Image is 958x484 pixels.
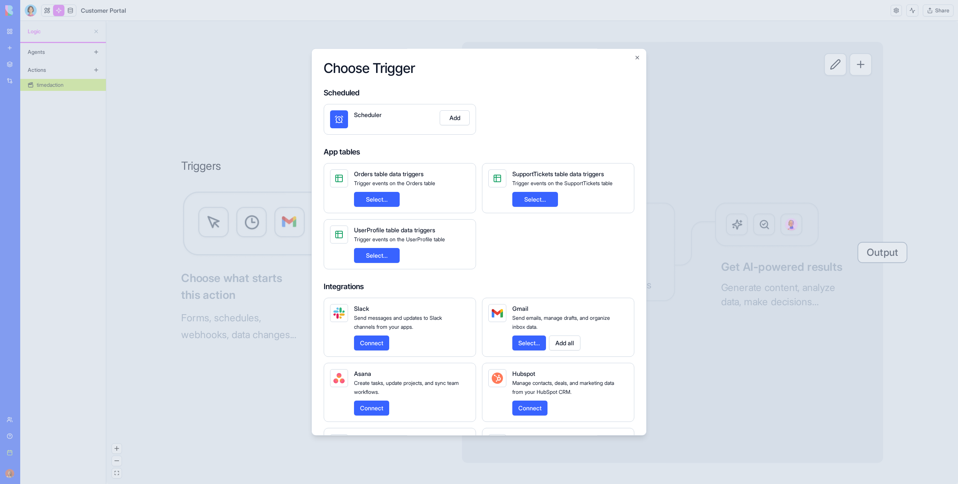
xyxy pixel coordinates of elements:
span: Create tasks, update projects, and sync team workflows. [354,380,459,395]
button: Select... [354,192,400,207]
span: Orders table data triggers [354,170,424,178]
span: Trigger events on the SupportTickets table [512,180,613,186]
span: Hubspot [512,370,535,377]
span: Send messages and updates to Slack channels from your apps. [354,315,442,330]
span: Scheduler [354,111,382,119]
button: Select... [512,336,546,350]
button: Add [440,110,470,125]
button: Connect [354,401,389,416]
h4: App tables [324,147,634,157]
span: Gmail [512,305,528,312]
span: Asana [354,370,371,377]
button: Add all [549,336,580,350]
button: Select... [354,248,400,263]
span: SupportTickets table data triggers [512,170,604,178]
h2: Choose Trigger [324,61,634,76]
h4: Integrations [324,281,634,292]
button: Connect [512,401,547,416]
button: Select... [512,192,558,207]
span: Trigger events on the Orders table [354,180,435,186]
span: Slack [354,305,369,312]
span: UserProfile table data triggers [354,226,435,234]
span: Send emails, manage drafts, and organize inbox data. [512,315,610,330]
span: Google Calendar [512,435,558,442]
button: Connect [354,336,389,350]
span: Youtube [354,435,376,442]
span: Trigger events on the UserProfile table [354,236,445,242]
span: Manage contacts, deals, and marketing data from your HubSpot CRM. [512,380,614,395]
h4: Scheduled [324,88,634,98]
